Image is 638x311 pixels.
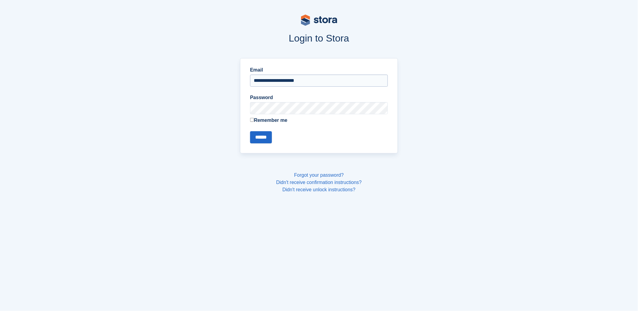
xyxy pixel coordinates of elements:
img: stora-logo-53a41332b3708ae10de48c4981b4e9114cc0af31d8433b30ea865607fb682f29.svg [301,15,337,26]
input: Remember me [250,118,254,122]
label: Password [250,94,388,101]
label: Email [250,66,388,74]
a: Didn't receive unlock instructions? [283,187,355,192]
a: Forgot your password? [294,172,344,178]
label: Remember me [250,117,388,124]
a: Didn't receive confirmation instructions? [276,180,362,185]
h1: Login to Stora [125,33,514,44]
